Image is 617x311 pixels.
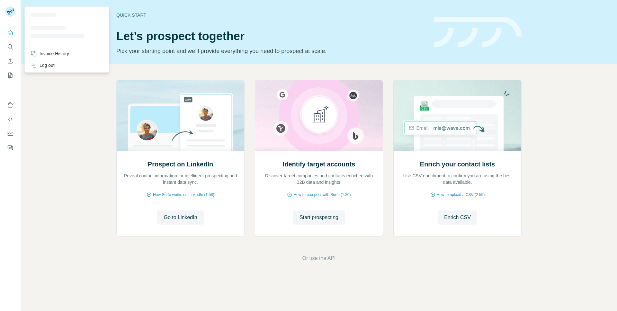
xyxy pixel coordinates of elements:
[31,50,69,57] div: Invoice History
[5,41,15,53] button: Search
[5,113,15,125] button: Use Surfe API
[5,142,15,153] button: Feedback
[5,69,15,81] button: My lists
[116,30,426,43] h1: Let’s prospect together
[5,55,15,67] button: Enrich CSV
[300,214,338,221] span: Start prospecting
[153,192,214,198] span: How Surfe works on LinkedIn (1:58)
[31,62,55,68] div: Log out
[434,17,522,48] img: banner
[157,210,203,225] button: Go to LinkedIn
[444,214,471,221] span: Enrich CSV
[164,214,197,221] span: Go to LinkedIn
[400,173,515,185] p: Use CSV enrichment to confirm you are using the best data available.
[438,210,477,225] button: Enrich CSV
[420,160,495,169] h2: Enrich your contact lists
[116,12,426,18] div: Quick start
[116,80,245,151] img: Prospect on LinkedIn
[283,160,355,169] h2: Identify target accounts
[148,160,213,169] h2: Prospect on LinkedIn
[437,192,485,198] span: How to upload a CSV (2:59)
[262,173,376,185] p: Discover target companies and contacts enriched with B2B data and insights.
[5,27,15,39] button: Quick start
[293,192,351,198] span: How to prospect with Surfe (1:30)
[5,128,15,139] button: Dashboard
[293,210,345,225] button: Start prospecting
[116,47,426,56] p: Pick your starting point and we’ll provide everything you need to prospect at scale.
[393,80,522,151] img: Enrich your contact lists
[255,80,383,151] img: Identify target accounts
[123,173,238,185] p: Reveal contact information for intelligent prospecting and instant data sync.
[5,99,15,111] button: Use Surfe on LinkedIn
[302,254,335,262] button: Or use the API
